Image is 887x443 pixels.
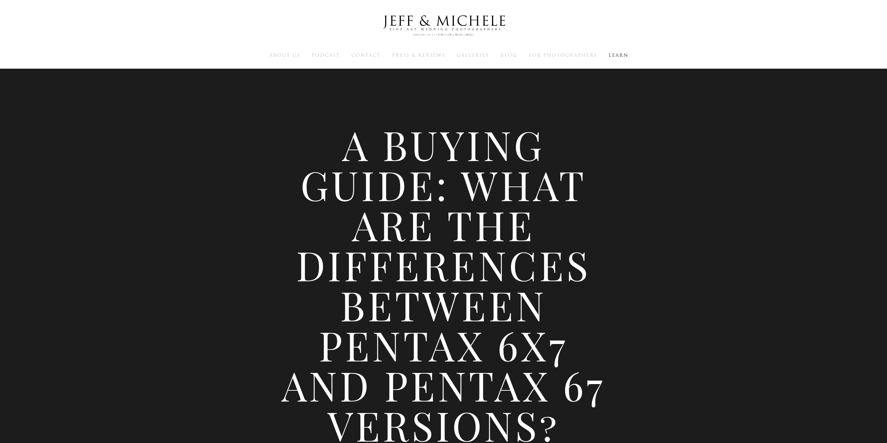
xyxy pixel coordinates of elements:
[351,52,381,59] span: Contact
[457,52,489,59] span: Galleries
[269,52,300,58] a: About Us
[312,52,340,59] span: Podcast
[500,52,517,59] span: Blog
[392,52,445,58] a: Press & Reviews
[392,52,445,59] span: Press & Reviews
[500,52,517,58] a: Blog
[457,52,489,58] a: Galleries
[312,52,340,58] a: Podcast
[374,9,513,43] img: Louisville Wedding Photographers - Jeff & Michele Wedding Photographers
[351,52,381,58] a: Contact
[609,52,628,58] a: Learn
[529,52,597,59] span: For Photographers
[609,52,628,59] span: Learn
[269,52,300,59] span: About Us
[529,52,597,58] a: For Photographers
